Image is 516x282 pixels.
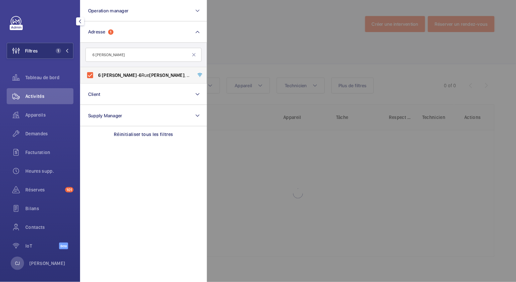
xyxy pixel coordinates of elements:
[25,224,73,231] span: Contacts
[7,43,73,59] button: Filtres1
[29,260,65,267] p: [PERSON_NAME]
[25,205,73,212] span: Bilans
[25,168,73,174] span: Heures supp.
[25,47,38,54] span: Filtres
[25,130,73,137] span: Demandes
[25,149,73,156] span: Facturation
[56,48,61,53] span: 1
[25,186,62,193] span: Réserves
[25,93,73,100] span: Activités
[25,243,59,249] span: IoT
[65,187,73,192] span: 101
[25,74,73,81] span: Tableau de bord
[25,112,73,118] span: Appareils
[59,243,68,249] span: Beta
[15,260,20,267] p: CJ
